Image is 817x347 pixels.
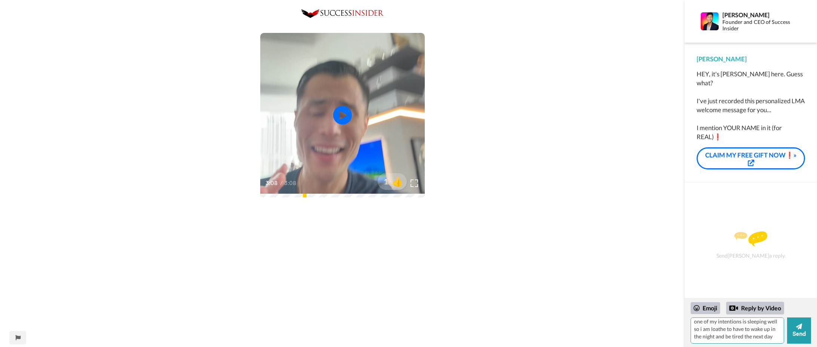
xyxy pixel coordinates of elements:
img: message.svg [734,231,767,246]
div: HEY, it's [PERSON_NAME] here. Guess what? I've just recorded this personalized LMA welcome messag... [697,70,805,141]
span: 1 [378,176,388,187]
button: Send [787,317,811,344]
textarea: 👏Hey Thanks Time i am lovely your course im looking to be truely aligned with my higher purpose a... [691,317,784,344]
div: [PERSON_NAME] [697,55,805,64]
div: Emoji [691,302,720,314]
span: 3:08 [265,179,279,188]
img: 0c8b3de2-5a68-4eb7-92e8-72f868773395 [301,9,384,18]
div: [PERSON_NAME] [722,11,797,18]
span: 3:08 [284,179,297,188]
button: 1👍 [378,173,407,190]
img: Profile Image [701,12,719,30]
div: Reply by Video [729,304,738,313]
div: Send [PERSON_NAME] a reply. [695,196,807,294]
div: Founder and CEO of Success Insider [722,19,797,32]
span: 👍 [388,175,407,187]
a: CLAIM MY FREE GIFT NOW❗» [697,147,805,169]
div: Reply by Video [726,302,784,314]
span: / [280,179,283,188]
